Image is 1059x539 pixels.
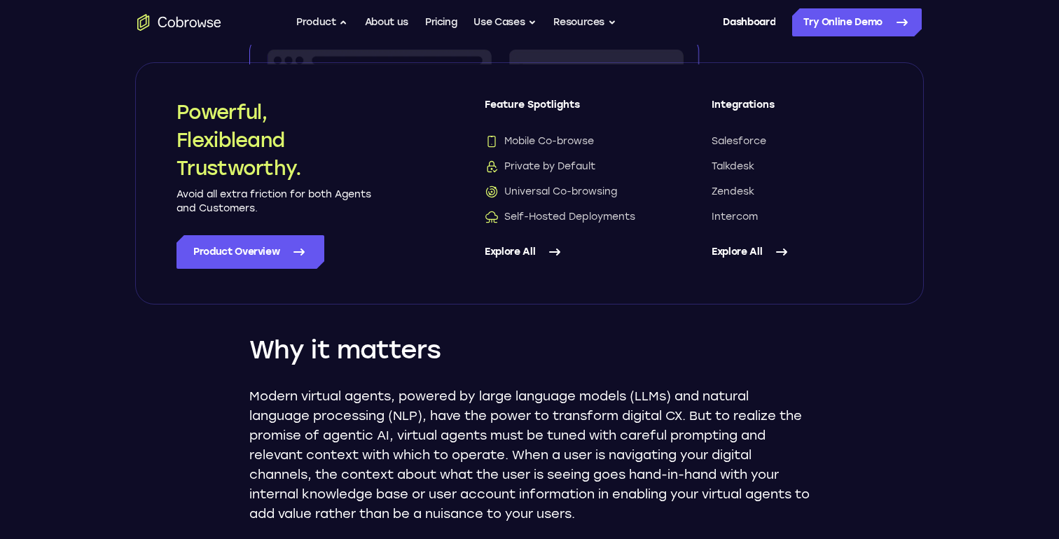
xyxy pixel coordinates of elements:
button: Product [296,8,348,36]
a: Explore All [485,235,656,269]
a: Explore All [712,235,882,269]
span: Universal Co-browsing [485,185,617,199]
span: Mobile Co-browse [485,134,594,148]
button: Resources [553,8,616,36]
a: Talkdesk [712,160,882,174]
a: Try Online Demo [792,8,922,36]
p: Avoid all extra friction for both Agents and Customers. [176,188,373,216]
h2: Why it matters [249,333,810,367]
a: Intercom [712,210,882,224]
a: Pricing [425,8,457,36]
button: Use Cases [473,8,537,36]
span: Private by Default [485,160,595,174]
img: Self-Hosted Deployments [485,210,499,224]
img: Mobile Co-browse [485,134,499,148]
img: Private by Default [485,160,499,174]
img: Universal Co-browsing [485,185,499,199]
a: About us [365,8,408,36]
a: Private by DefaultPrivate by Default [485,160,656,174]
h2: Powerful, Flexible and Trustworthy. [176,98,373,182]
span: Zendesk [712,185,754,199]
a: Self-Hosted DeploymentsSelf-Hosted Deployments [485,210,656,224]
a: Universal Co-browsingUniversal Co-browsing [485,185,656,199]
span: Self-Hosted Deployments [485,210,635,224]
span: Integrations [712,98,882,123]
a: Salesforce [712,134,882,148]
a: Dashboard [723,8,775,36]
span: Intercom [712,210,758,224]
a: Zendesk [712,185,882,199]
span: Salesforce [712,134,766,148]
a: Product Overview [176,235,324,269]
p: Modern virtual agents, powered by large language models (LLMs) and natural language processing (N... [249,386,810,524]
span: Feature Spotlights [485,98,656,123]
a: Mobile Co-browseMobile Co-browse [485,134,656,148]
a: Go to the home page [137,14,221,31]
span: Talkdesk [712,160,754,174]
